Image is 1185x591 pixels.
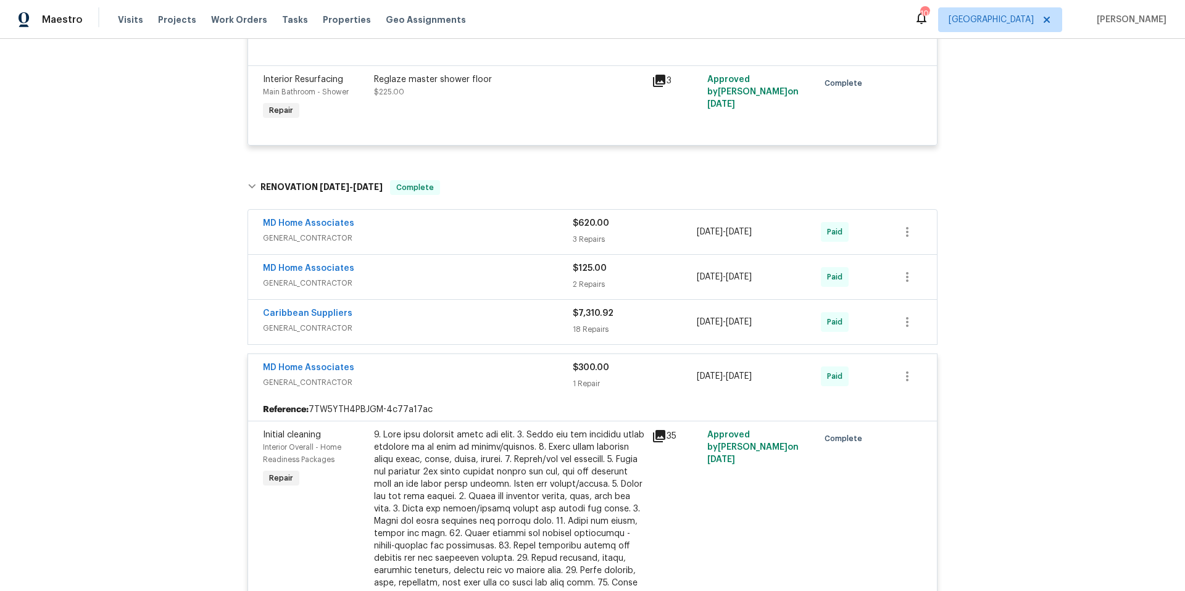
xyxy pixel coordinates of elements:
[652,73,700,88] div: 3
[697,316,752,328] span: -
[726,372,752,381] span: [DATE]
[573,278,697,291] div: 2 Repairs
[374,88,404,96] span: $225.00
[263,232,573,244] span: GENERAL_CONTRACTOR
[707,100,735,109] span: [DATE]
[320,183,349,191] span: [DATE]
[949,14,1034,26] span: [GEOGRAPHIC_DATA]
[827,316,847,328] span: Paid
[391,181,439,194] span: Complete
[726,273,752,281] span: [DATE]
[697,271,752,283] span: -
[320,183,383,191] span: -
[707,75,799,109] span: Approved by [PERSON_NAME] on
[263,264,354,273] a: MD Home Associates
[573,233,697,246] div: 3 Repairs
[263,444,341,463] span: Interior Overall - Home Readiness Packages
[263,219,354,228] a: MD Home Associates
[697,372,723,381] span: [DATE]
[263,75,343,84] span: Interior Resurfacing
[248,399,937,421] div: 7TW5YTH4PBJGM-4c77a17ac
[263,403,309,416] b: Reference:
[374,73,644,86] div: Reglaze master shower floor
[707,431,799,464] span: Approved by [PERSON_NAME] on
[42,14,83,26] span: Maestro
[353,183,383,191] span: [DATE]
[263,322,573,334] span: GENERAL_CONTRACTOR
[263,88,349,96] span: Main Bathroom - Shower
[825,432,867,445] span: Complete
[323,14,371,26] span: Properties
[573,264,607,273] span: $125.00
[825,77,867,89] span: Complete
[263,363,354,372] a: MD Home Associates
[573,378,697,390] div: 1 Repair
[652,429,700,444] div: 35
[1092,14,1166,26] span: [PERSON_NAME]
[827,271,847,283] span: Paid
[827,226,847,238] span: Paid
[697,228,723,236] span: [DATE]
[264,472,298,484] span: Repair
[211,14,267,26] span: Work Orders
[697,226,752,238] span: -
[573,363,609,372] span: $300.00
[263,431,321,439] span: Initial cleaning
[707,455,735,464] span: [DATE]
[244,168,941,207] div: RENOVATION [DATE]-[DATE]Complete
[263,376,573,389] span: GENERAL_CONTRACTOR
[726,318,752,326] span: [DATE]
[158,14,196,26] span: Projects
[264,104,298,117] span: Repair
[282,15,308,24] span: Tasks
[726,228,752,236] span: [DATE]
[920,7,929,20] div: 106
[573,323,697,336] div: 18 Repairs
[573,219,609,228] span: $620.00
[263,309,352,318] a: Caribbean Suppliers
[697,370,752,382] span: -
[827,370,847,382] span: Paid
[697,273,723,281] span: [DATE]
[386,14,466,26] span: Geo Assignments
[573,309,613,318] span: $7,310.92
[263,277,573,289] span: GENERAL_CONTRACTOR
[697,318,723,326] span: [DATE]
[118,14,143,26] span: Visits
[260,180,383,195] h6: RENOVATION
